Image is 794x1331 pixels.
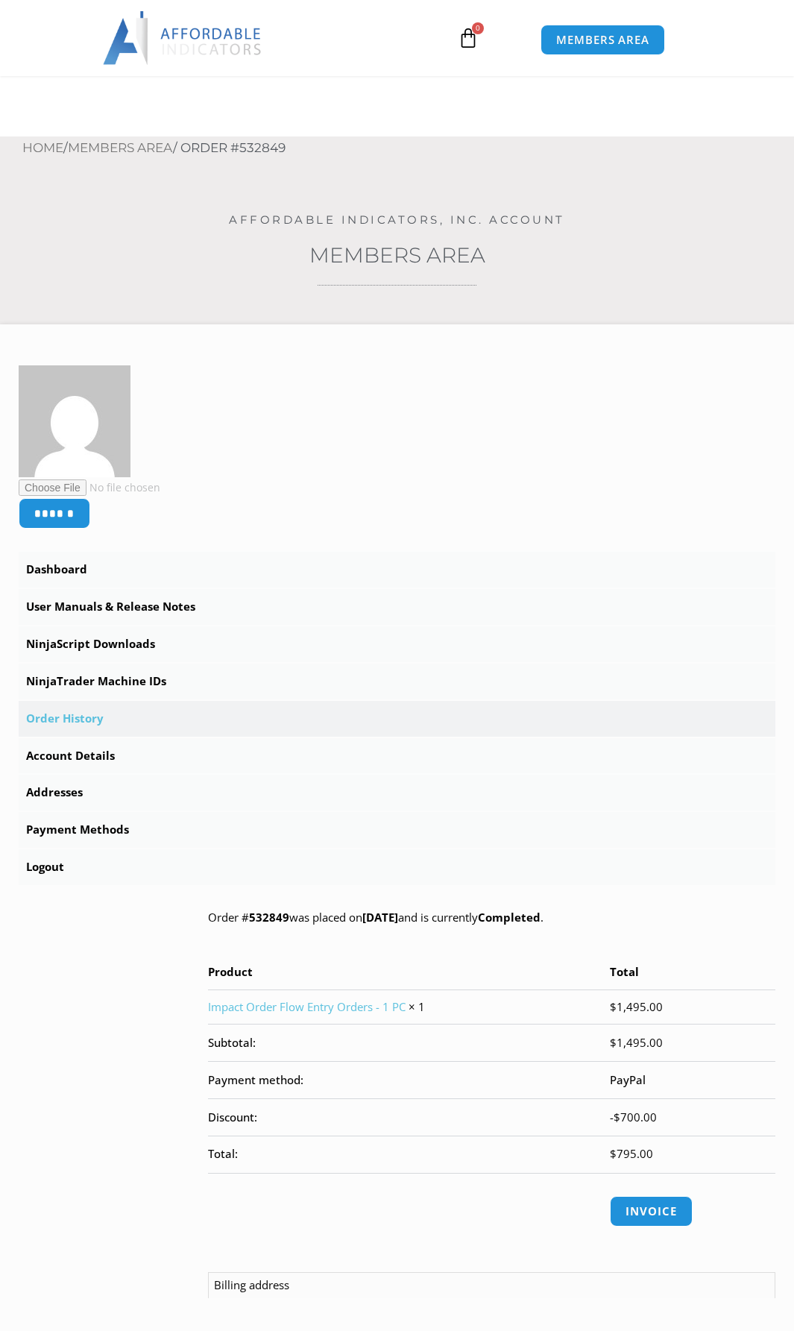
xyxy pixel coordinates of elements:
a: User Manuals & Release Notes [19,589,775,625]
img: 925360af599e705dfea4bdcfe2d498d721ed2e900c3c289da49612736967770f [19,365,130,477]
span: $ [610,1035,617,1050]
bdi: 1,495.00 [610,999,663,1014]
p: Order # was placed on and is currently . [208,907,775,928]
mark: [DATE] [362,910,398,925]
span: $ [614,1110,620,1124]
a: Order History [19,701,775,737]
h2: Billing address [208,1272,775,1299]
th: Total: [208,1136,611,1173]
span: 0 [472,22,484,34]
a: MEMBERS AREA [541,25,665,55]
img: LogoAI | Affordable Indicators – NinjaTrader [103,11,263,65]
mark: 532849 [249,910,289,925]
span: 1,495.00 [610,1035,663,1050]
span: - [610,1110,614,1124]
th: Subtotal: [208,1024,611,1061]
a: Addresses [19,775,775,811]
a: Home [22,140,63,155]
span: $ [610,1146,617,1161]
th: Total [610,962,775,989]
span: MEMBERS AREA [556,34,649,45]
span: 795.00 [610,1146,653,1161]
th: Payment method: [208,1061,611,1098]
a: Members Area [68,140,173,155]
a: Payment Methods [19,812,775,848]
a: Impact Order Flow Entry Orders - 1 PC [208,999,406,1014]
th: Discount: [208,1098,611,1136]
strong: × 1 [409,999,425,1014]
nav: Account pages [19,552,775,885]
th: Product [208,962,611,989]
span: $ [610,999,617,1014]
a: Logout [19,849,775,885]
td: PayPal [610,1061,775,1098]
a: NinjaScript Downloads [19,626,775,662]
a: 0 [435,16,501,60]
a: Account Details [19,738,775,774]
a: Members Area [309,242,485,268]
a: Dashboard [19,552,775,588]
a: Affordable Indicators, Inc. Account [229,213,565,227]
a: NinjaTrader Machine IDs [19,664,775,699]
a: Invoice order number 532849 [610,1196,692,1227]
mark: Completed [478,910,541,925]
nav: Breadcrumb [22,136,794,160]
span: 700.00 [614,1110,657,1124]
